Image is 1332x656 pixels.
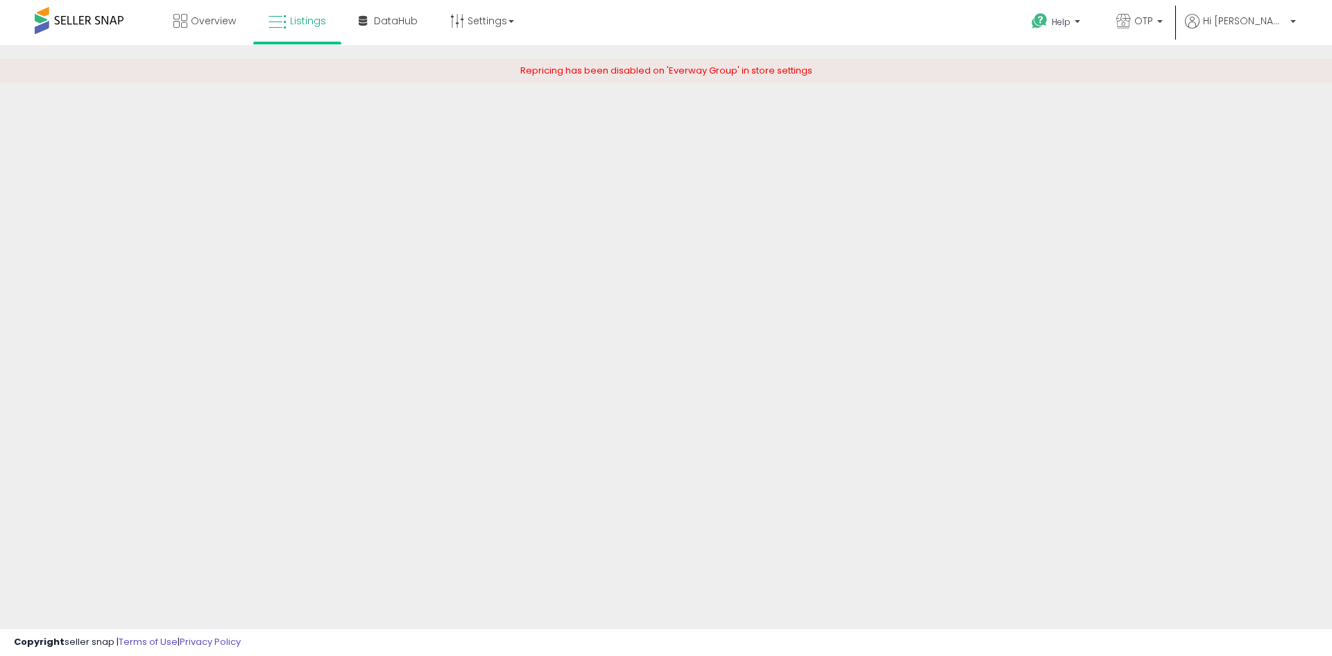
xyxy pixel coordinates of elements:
span: DataHub [374,14,418,28]
span: Repricing has been disabled on 'Everway Group' in store settings [520,64,812,77]
span: Help [1052,16,1070,28]
span: Overview [191,14,236,28]
span: Listings [290,14,326,28]
a: Help [1021,2,1094,45]
i: Get Help [1031,12,1048,30]
span: Hi [PERSON_NAME] [1203,14,1286,28]
a: Hi [PERSON_NAME] [1185,14,1296,45]
span: OTP [1134,14,1153,28]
